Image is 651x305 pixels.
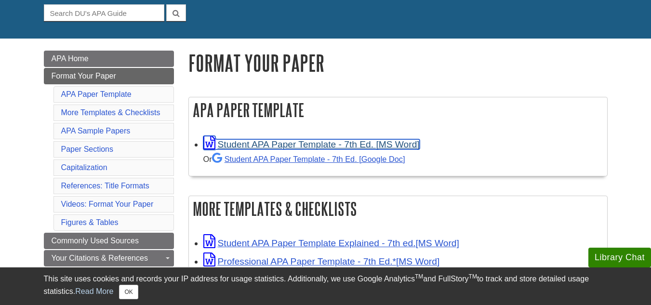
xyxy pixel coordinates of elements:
[44,250,174,266] a: Your Citations & References
[44,51,174,301] div: Guide Page Menu
[61,163,107,172] a: Capitalization
[119,285,138,299] button: Close
[44,68,174,84] a: Format Your Paper
[61,200,154,208] a: Videos: Format Your Paper
[52,72,116,80] span: Format Your Paper
[44,4,164,21] input: Search DU's APA Guide
[52,54,89,63] span: APA Home
[61,145,114,153] a: Paper Sections
[52,237,139,245] span: Commonly Used Sources
[61,90,132,98] a: APA Paper Template
[44,233,174,249] a: Commonly Used Sources
[203,139,420,149] a: Link opens in new window
[588,248,651,267] button: Library Chat
[203,155,405,163] small: Or
[189,196,607,222] h2: More Templates & Checklists
[61,218,119,226] a: Figures & Tables
[469,273,477,280] sup: TM
[61,127,131,135] a: APA Sample Papers
[203,238,459,248] a: Link opens in new window
[415,273,423,280] sup: TM
[189,97,607,123] h2: APA Paper Template
[188,51,608,75] h1: Format Your Paper
[212,155,405,163] a: Student APA Paper Template - 7th Ed. [Google Doc]
[52,254,148,262] span: Your Citations & References
[44,273,608,299] div: This site uses cookies and records your IP address for usage statistics. Additionally, we use Goo...
[61,108,160,117] a: More Templates & Checklists
[44,51,174,67] a: APA Home
[203,256,440,266] a: Link opens in new window
[75,287,113,295] a: Read More
[61,182,149,190] a: References: Title Formats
